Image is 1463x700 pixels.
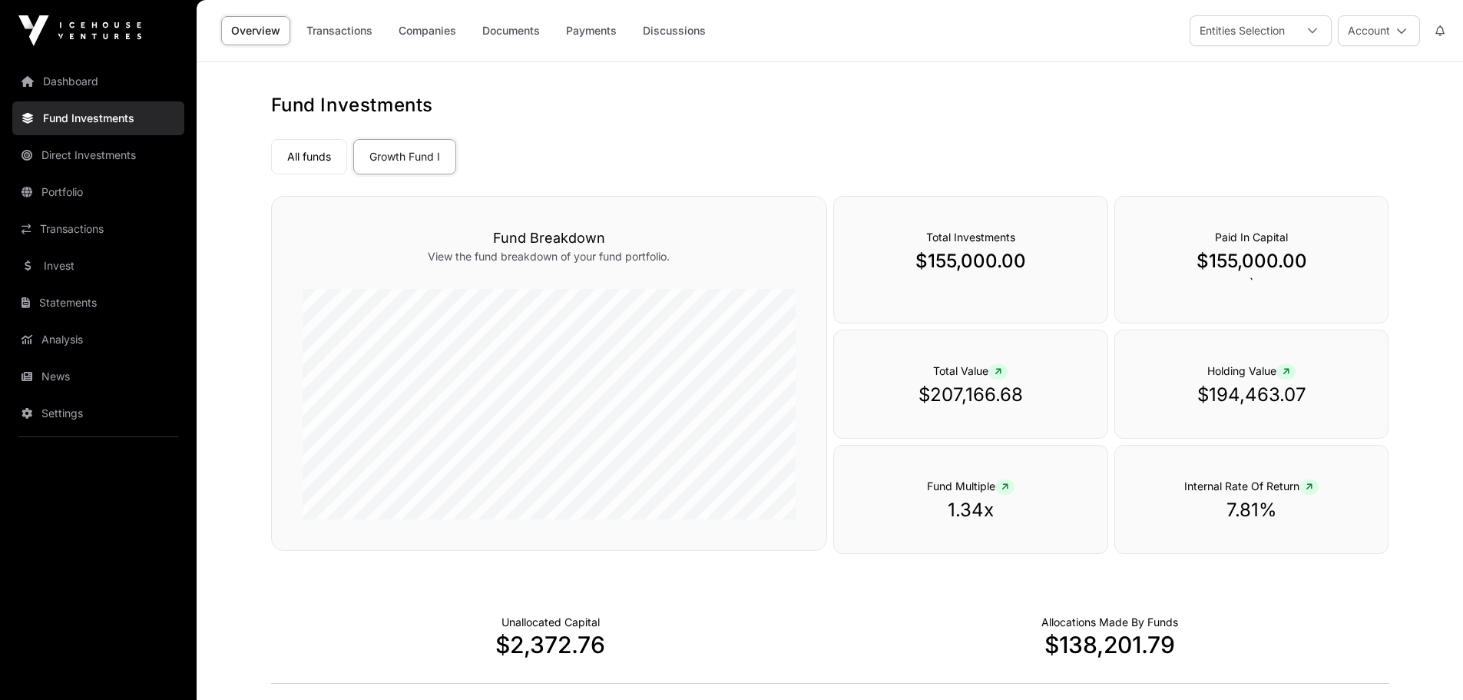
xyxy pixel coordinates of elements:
[296,16,382,45] a: Transactions
[271,631,830,659] p: $2,372.76
[556,16,627,45] a: Payments
[865,383,1077,407] p: $207,166.68
[12,360,184,393] a: News
[12,212,184,246] a: Transactions
[865,249,1077,274] p: $155,000.00
[303,249,796,264] p: View the fund breakdown of your fund portfolio.
[12,65,184,98] a: Dashboard
[927,479,1015,493] span: Fund Multiple
[1215,231,1288,244] span: Paid In Capital
[12,249,184,283] a: Invest
[12,101,184,135] a: Fund Investments
[271,93,1389,118] h1: Fund Investments
[303,227,796,249] h3: Fund Breakdown
[353,139,456,174] a: Growth Fund I
[926,231,1015,244] span: Total Investments
[12,175,184,209] a: Portfolio
[12,323,184,357] a: Analysis
[933,364,1008,377] span: Total Value
[501,615,600,630] p: Cash not yet allocated
[1041,615,1178,630] p: Capital Deployed Into Companies
[1338,15,1420,46] button: Account
[271,139,347,174] a: All funds
[472,16,550,45] a: Documents
[12,286,184,320] a: Statements
[633,16,716,45] a: Discussions
[389,16,466,45] a: Companies
[1146,249,1358,274] p: $155,000.00
[12,396,184,430] a: Settings
[1114,196,1389,323] div: `
[18,15,141,46] img: Icehouse Ventures Logo
[1146,383,1358,407] p: $194,463.07
[830,631,1389,659] p: $138,201.79
[865,498,1077,523] p: 1.34x
[1190,16,1294,45] div: Entities Selection
[221,16,290,45] a: Overview
[1207,364,1296,377] span: Holding Value
[1184,479,1319,493] span: Internal Rate Of Return
[12,138,184,172] a: Direct Investments
[1146,498,1358,523] p: 7.81%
